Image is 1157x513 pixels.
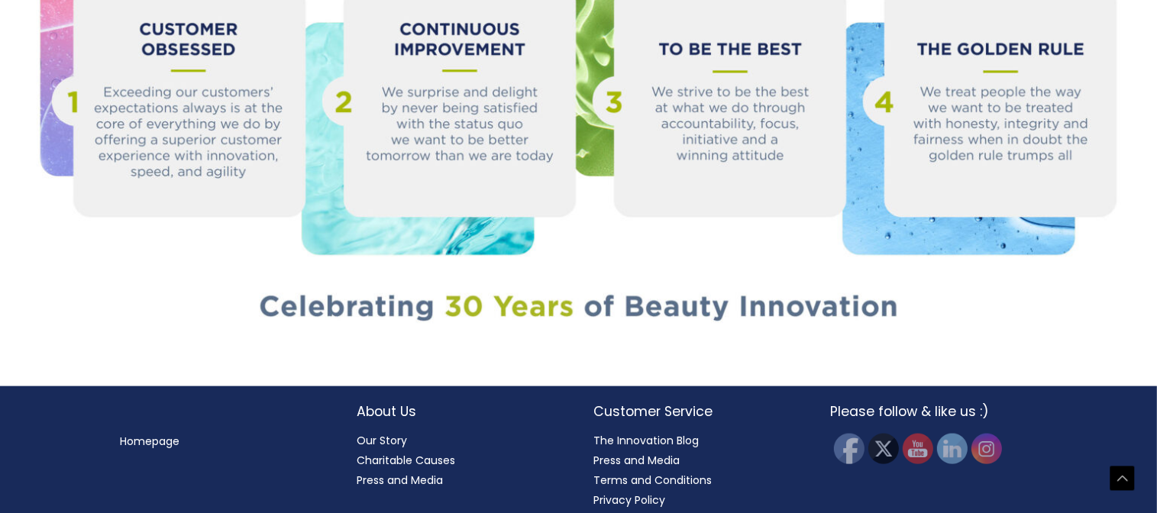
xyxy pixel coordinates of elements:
[594,453,680,468] a: Press and Media
[594,431,800,510] nav: Customer Service
[357,402,564,421] h2: About Us
[357,453,456,468] a: Charitable Causes
[594,433,700,448] a: The Innovation Blog
[834,434,865,464] img: Facebook
[357,431,564,490] nav: About Us
[121,434,180,449] a: Homepage
[868,434,899,464] img: Twitter
[594,473,713,488] a: Terms and Conditions
[357,433,408,448] a: Our Story
[831,402,1037,421] h2: Please follow & like us :)
[594,492,666,508] a: Privacy Policy
[357,473,444,488] a: Press and Media
[594,402,800,421] h2: Customer Service
[121,431,327,451] nav: Menu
